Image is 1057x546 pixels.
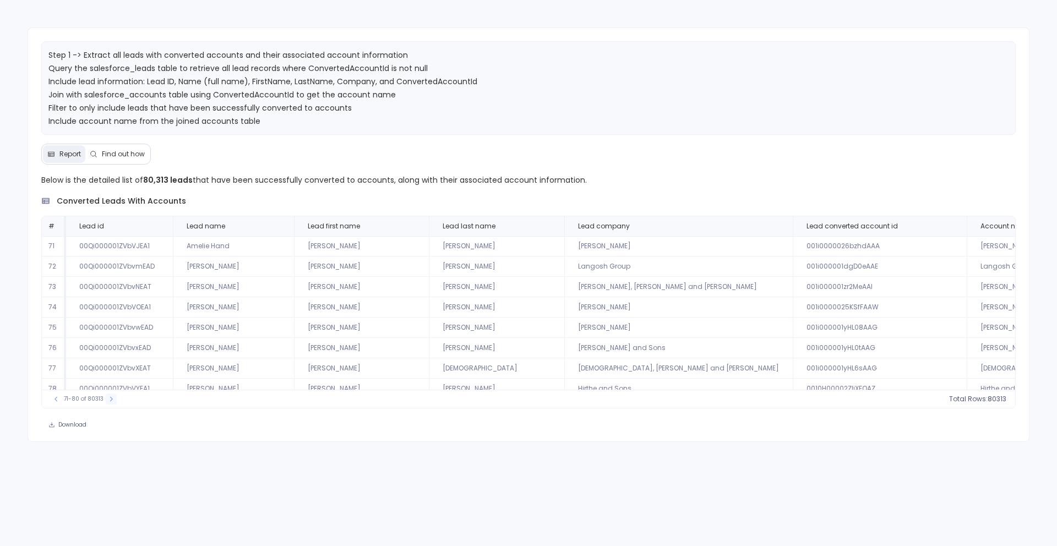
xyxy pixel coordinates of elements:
[294,338,429,358] td: [PERSON_NAME]
[66,277,173,297] td: 00Qi000001ZVbvNEAT
[42,379,66,399] td: 78
[807,222,898,231] span: Lead converted account id
[41,173,1016,187] p: Below is the detailed list of that have been successfully converted to accounts, along with their...
[793,338,967,358] td: 001i000001yHL0tAAG
[294,256,429,277] td: [PERSON_NAME]
[173,277,294,297] td: [PERSON_NAME]
[980,222,1031,231] span: Account name
[429,338,564,358] td: [PERSON_NAME]
[42,236,66,256] td: 71
[42,338,66,358] td: 76
[294,318,429,338] td: [PERSON_NAME]
[429,318,564,338] td: [PERSON_NAME]
[294,236,429,256] td: [PERSON_NAME]
[564,358,793,379] td: [DEMOGRAPHIC_DATA], [PERSON_NAME] and [PERSON_NAME]
[42,318,66,338] td: 75
[793,318,967,338] td: 001i000001yHL08AAG
[793,358,967,379] td: 001i000001yHL6sAAG
[173,297,294,318] td: [PERSON_NAME]
[187,222,225,231] span: Lead name
[66,318,173,338] td: 00Qi000001ZVbvwEAD
[48,221,55,231] span: #
[173,358,294,379] td: [PERSON_NAME]
[42,256,66,277] td: 72
[66,338,173,358] td: 00Qi000001ZVbvxEAD
[173,256,294,277] td: [PERSON_NAME]
[949,395,988,403] span: Total Rows:
[173,236,294,256] td: Amelie Hand
[793,236,967,256] td: 001i0000026bzhdAAA
[143,174,193,185] strong: 80,313 leads
[793,277,967,297] td: 001i000001zr2MeAAI
[66,297,173,318] td: 00Qi000001ZVbVOEA1
[48,50,477,127] span: Step 1 -> Extract all leads with converted accounts and their associated account information Quer...
[294,277,429,297] td: [PERSON_NAME]
[66,256,173,277] td: 00Qi000001ZVbvmEAD
[429,277,564,297] td: [PERSON_NAME]
[564,297,793,318] td: [PERSON_NAME]
[58,421,86,429] span: Download
[66,379,173,399] td: 00Qi000001ZVbVYEA1
[429,358,564,379] td: [DEMOGRAPHIC_DATA]
[102,150,145,159] span: Find out how
[64,395,103,403] span: 71-80 of 80313
[429,297,564,318] td: [PERSON_NAME]
[173,338,294,358] td: [PERSON_NAME]
[41,417,94,433] button: Download
[988,395,1006,403] span: 80313
[59,150,81,159] span: Report
[308,222,360,231] span: Lead first name
[564,256,793,277] td: Langosh Group
[564,379,793,399] td: Hirthe and Sons
[66,358,173,379] td: 00Qi000001ZVbvXEAT
[429,379,564,399] td: [PERSON_NAME]
[564,318,793,338] td: [PERSON_NAME]
[294,358,429,379] td: [PERSON_NAME]
[42,297,66,318] td: 74
[443,222,495,231] span: Lead last name
[564,277,793,297] td: [PERSON_NAME], [PERSON_NAME] and [PERSON_NAME]
[43,145,85,163] button: Report
[79,222,104,231] span: Lead id
[564,338,793,358] td: [PERSON_NAME] and Sons
[564,236,793,256] td: [PERSON_NAME]
[42,277,66,297] td: 73
[793,297,967,318] td: 001i0000025KSfFAAW
[793,256,967,277] td: 001i000001dgD0eAAE
[57,195,186,207] span: converted leads with accounts
[578,222,630,231] span: Lead company
[173,379,294,399] td: [PERSON_NAME]
[66,236,173,256] td: 00Qi000001ZVbVJEA1
[85,145,149,163] button: Find out how
[429,256,564,277] td: [PERSON_NAME]
[294,379,429,399] td: [PERSON_NAME]
[294,297,429,318] td: [PERSON_NAME]
[429,236,564,256] td: [PERSON_NAME]
[42,358,66,379] td: 77
[793,379,967,399] td: 0010H00002ZliXFQAZ
[173,318,294,338] td: [PERSON_NAME]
